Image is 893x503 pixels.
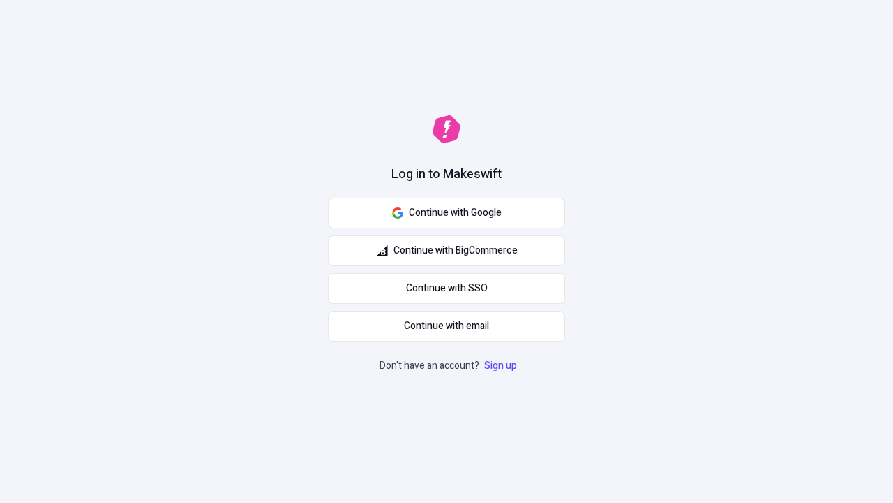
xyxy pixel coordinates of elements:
span: Continue with email [404,319,489,334]
a: Continue with SSO [328,273,565,304]
span: Continue with BigCommerce [393,243,518,258]
p: Don't have an account? [380,358,520,374]
span: Continue with Google [409,205,502,221]
button: Continue with Google [328,198,565,228]
button: Continue with BigCommerce [328,235,565,266]
h1: Log in to Makeswift [391,166,502,184]
a: Sign up [481,358,520,373]
button: Continue with email [328,311,565,342]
